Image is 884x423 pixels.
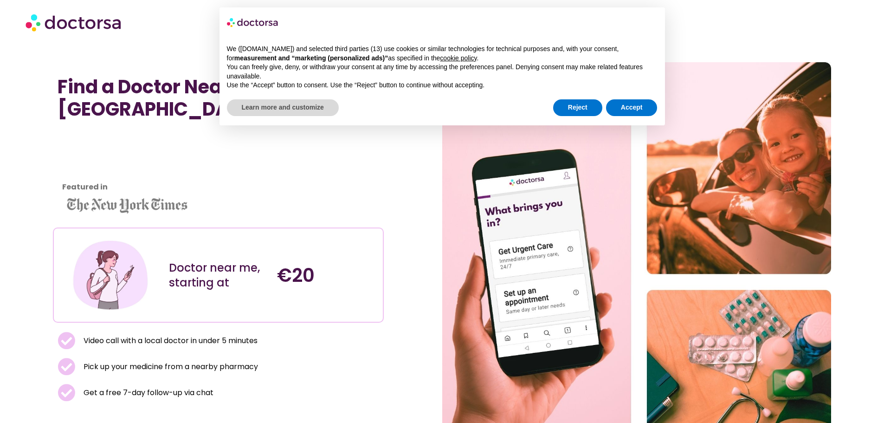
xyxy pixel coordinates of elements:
[234,54,388,62] strong: measurement and “marketing (personalized ads)”
[169,260,268,290] div: Doctor near me, starting at
[81,386,213,399] span: Get a free 7-day follow-up via chat
[227,15,279,30] img: logo
[227,63,658,81] p: You can freely give, deny, or withdraw your consent at any time by accessing the preferences pane...
[81,360,258,373] span: Pick up your medicine from a nearby pharmacy
[606,99,658,116] button: Accept
[81,334,258,347] span: Video call with a local doctor in under 5 minutes
[227,45,658,63] p: We ([DOMAIN_NAME]) and selected third parties (13) use cookies or similar technologies for techni...
[553,99,602,116] button: Reject
[277,264,376,286] h4: €20
[58,76,379,120] h1: Find a Doctor Near Me in [GEOGRAPHIC_DATA]
[227,81,658,90] p: Use the “Accept” button to consent. Use the “Reject” button to continue without accepting.
[227,99,339,116] button: Learn more and customize
[440,54,477,62] a: cookie policy
[71,235,150,314] img: Illustration depicting a young woman in a casual outfit, engaged with her smartphone. She has a p...
[62,182,108,192] strong: Featured in
[58,130,141,199] iframe: Customer reviews powered by Trustpilot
